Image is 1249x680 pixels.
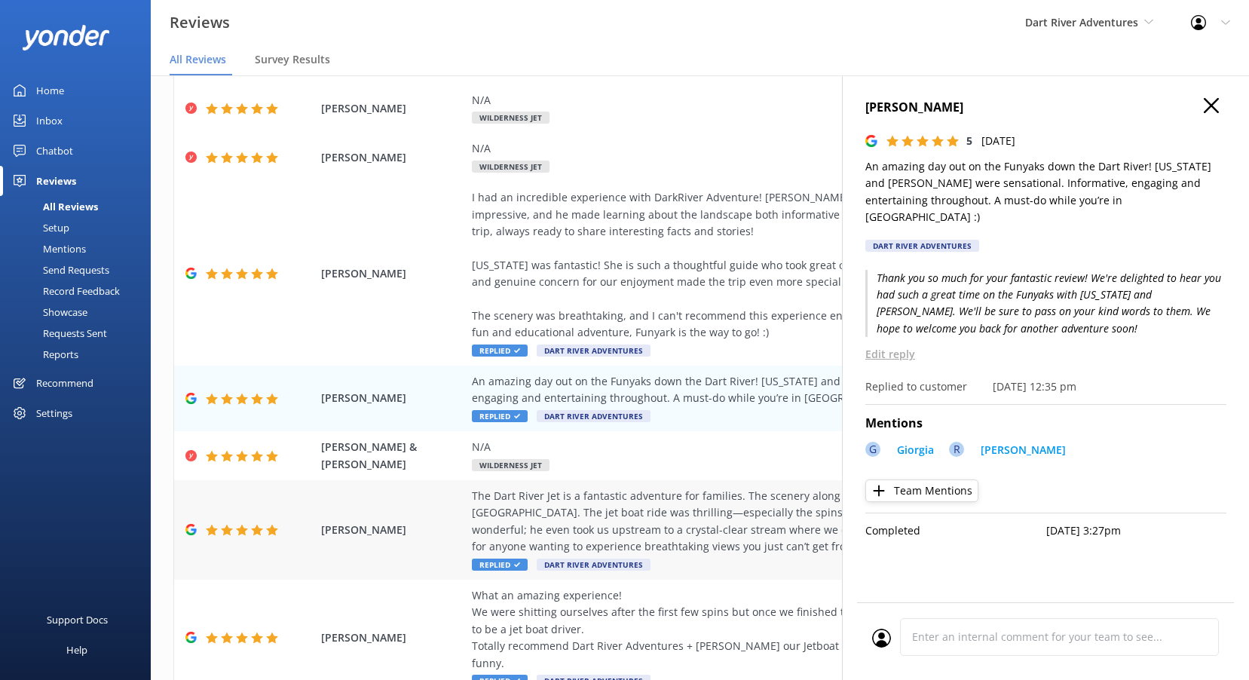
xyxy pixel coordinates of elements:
[9,196,98,217] div: All Reviews
[1025,15,1138,29] span: Dart River Adventures
[865,378,967,395] p: Replied to customer
[321,629,464,646] span: [PERSON_NAME]
[1046,522,1227,539] p: [DATE] 3:27pm
[36,398,72,428] div: Settings
[321,522,464,538] span: [PERSON_NAME]
[981,133,1015,149] p: [DATE]
[993,378,1076,395] p: [DATE] 12:35 pm
[472,161,549,173] span: Wilderness Jet
[36,368,93,398] div: Recommend
[872,629,891,648] img: user_profile.svg
[973,442,1066,462] a: [PERSON_NAME]
[321,149,464,166] span: [PERSON_NAME]
[865,479,978,502] button: Team Mentions
[9,302,87,323] div: Showcase
[9,344,78,365] div: Reports
[472,587,1124,672] div: What an amazing experience! We were shitting ourselves after the first few spins but once we fini...
[981,442,1066,458] p: [PERSON_NAME]
[9,217,151,238] a: Setup
[472,439,1124,455] div: N/A
[472,189,1124,342] div: I had an incredible experience with DarkRiver Adventure! [PERSON_NAME] is an amazing guide, his k...
[321,439,464,473] span: [PERSON_NAME] & [PERSON_NAME]
[472,140,1124,157] div: N/A
[966,133,972,148] span: 5
[9,344,151,365] a: Reports
[66,635,87,665] div: Help
[472,373,1124,407] div: An amazing day out on the Funyaks down the Dart River! [US_STATE] and [PERSON_NAME] were sensatio...
[9,259,109,280] div: Send Requests
[36,166,76,196] div: Reviews
[9,323,151,344] a: Requests Sent
[23,25,109,50] img: yonder-white-logo.png
[255,52,330,67] span: Survey Results
[537,559,651,571] span: Dart River Adventures
[9,238,86,259] div: Mentions
[472,410,528,422] span: Replied
[865,240,979,252] div: Dart River Adventures
[865,414,1226,433] h4: Mentions
[889,442,934,462] a: Giorgia
[865,522,1046,539] p: Completed
[9,323,107,344] div: Requests Sent
[36,136,73,166] div: Chatbot
[170,11,230,35] h3: Reviews
[949,442,964,457] div: R
[472,459,549,471] span: Wilderness Jet
[36,106,63,136] div: Inbox
[865,270,1226,338] p: Thank you so much for your fantastic review! We're delighted to hear you had such a great time on...
[9,259,151,280] a: Send Requests
[9,280,151,302] a: Record Feedback
[1204,98,1219,115] button: Close
[897,442,934,458] p: Giorgia
[865,98,1226,118] h4: [PERSON_NAME]
[865,346,1226,363] p: Edit reply
[36,75,64,106] div: Home
[472,559,528,571] span: Replied
[472,345,528,357] span: Replied
[9,280,120,302] div: Record Feedback
[865,442,880,457] div: G
[321,390,464,406] span: [PERSON_NAME]
[321,265,464,282] span: [PERSON_NAME]
[9,238,151,259] a: Mentions
[321,100,464,117] span: [PERSON_NAME]
[472,92,1124,109] div: N/A
[9,217,69,238] div: Setup
[865,158,1226,226] p: An amazing day out on the Funyaks down the Dart River! [US_STATE] and [PERSON_NAME] were sensatio...
[537,410,651,422] span: Dart River Adventures
[9,302,151,323] a: Showcase
[472,112,549,124] span: Wilderness Jet
[472,488,1124,556] div: The Dart River Jet is a fantastic adventure for families. The scenery along the river is spectacu...
[537,345,651,357] span: Dart River Adventures
[47,605,108,635] div: Support Docs
[9,196,151,217] a: All Reviews
[170,52,226,67] span: All Reviews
